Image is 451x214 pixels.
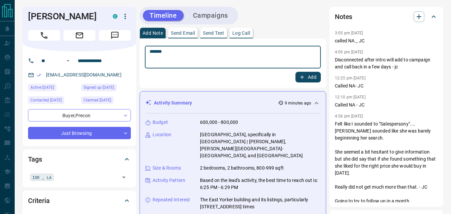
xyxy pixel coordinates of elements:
span: Contacted [DATE] [30,97,62,103]
div: Tags [28,151,131,167]
span: Message [99,30,131,41]
div: Sun Aug 10 2025 [28,84,78,93]
div: Buyer , Precon [28,109,131,122]
h2: Criteria [28,195,50,206]
p: Send Email [171,31,195,35]
p: Budget [153,119,168,126]
p: 4:56 pm [DATE] [335,114,363,119]
button: Open [64,57,72,65]
p: The East Yorker building and its listings, particularly [STREET_ADDRESS] times [200,196,320,210]
p: Repeated Interest [153,196,190,203]
div: Notes [335,9,438,25]
div: Sat Oct 01 2016 [81,84,131,93]
span: Active [DATE] [30,84,54,91]
div: Activity Summary9 minutes ago [145,97,320,109]
span: Claimed [DATE] [83,97,111,103]
span: Email [63,30,95,41]
p: 600,000 - 800,000 [200,119,238,126]
button: Open [119,173,129,182]
span: ISR _ LA [32,174,51,181]
p: Called NA - JC [335,101,438,109]
h2: Notes [335,11,352,22]
p: 2 bedrooms, 2 bathrooms, 800-999 sqft [200,165,284,172]
p: Add Note [143,31,163,35]
p: Disconnected after intro will add to campaign and call back in a few days - jc [335,56,438,70]
div: condos.ca [113,14,118,19]
button: Campaigns [186,10,235,21]
h1: [PERSON_NAME] [28,11,103,22]
p: Activity Pattern [153,177,185,184]
span: Call [28,30,60,41]
p: Based on the lead's activity, the best time to reach out is: 6:25 PM - 6:29 PM [200,177,320,191]
button: Add [295,72,321,82]
p: called NA _ JC [335,37,438,44]
div: Criteria [28,193,131,209]
p: 4:09 pm [DATE] [335,50,363,54]
div: Sun Apr 13 2025 [28,96,78,106]
div: Just Browsing [28,127,131,139]
p: 12:25 pm [DATE] [335,76,366,80]
p: 3:05 pm [DATE] [335,31,363,35]
span: Signed up [DATE] [83,84,114,91]
p: 9 minutes ago [285,100,311,106]
button: Timeline [143,10,184,21]
p: Called NA- JC [335,82,438,89]
p: [GEOGRAPHIC_DATA], specifically in [GEOGRAPHIC_DATA] | [PERSON_NAME], [PERSON_NAME][GEOGRAPHIC_DA... [200,131,320,159]
p: 12:10 pm [DATE] [335,95,366,99]
div: Fri Jan 12 2024 [81,96,131,106]
svg: Email Verified [37,73,41,77]
p: Felt like I sounded to "Salespersony".... [PERSON_NAME] sounded like she was barely begininning h... [335,121,438,205]
p: Size & Rooms [153,165,181,172]
h2: Tags [28,154,42,165]
p: Activity Summary [154,99,192,106]
p: Location [153,131,171,138]
p: Send Text [203,31,224,35]
p: Log Call [232,31,250,35]
a: [EMAIL_ADDRESS][DOMAIN_NAME] [46,72,122,77]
